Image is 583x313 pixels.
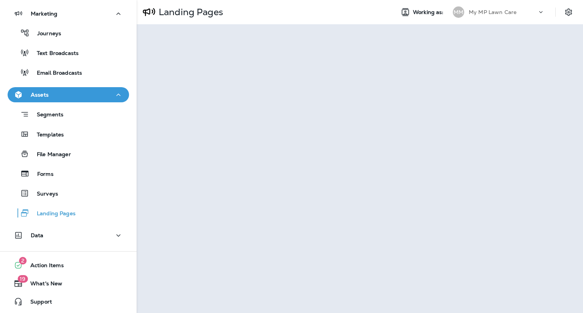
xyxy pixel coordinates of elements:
p: Landing Pages [156,6,223,18]
button: File Manager [8,146,129,162]
button: 2Action Items [8,258,129,273]
button: Templates [8,126,129,142]
button: 19What's New [8,276,129,291]
button: Surveys [8,185,129,201]
button: Email Broadcasts [8,64,129,80]
div: MM [453,6,464,18]
span: What's New [23,280,62,290]
span: Support [23,299,52,308]
span: Action Items [23,262,64,271]
button: Data [8,228,129,243]
button: Support [8,294,129,309]
button: Forms [8,166,129,182]
p: Forms [30,171,54,178]
button: Settings [562,5,575,19]
p: Data [31,232,44,238]
span: Working as: [413,9,445,16]
p: Segments [29,111,63,119]
p: Marketing [31,11,57,17]
p: Landing Pages [29,210,76,218]
button: Marketing [8,6,129,21]
p: Text Broadcasts [29,50,79,57]
span: 2 [19,257,27,264]
p: File Manager [29,151,71,158]
button: Segments [8,106,129,122]
p: My MP Lawn Care [469,9,517,15]
p: Journeys [30,30,61,38]
button: Landing Pages [8,205,129,221]
p: Email Broadcasts [29,70,82,77]
button: Text Broadcasts [8,45,129,61]
span: 19 [17,275,28,283]
button: Journeys [8,25,129,41]
p: Templates [29,131,64,139]
button: Assets [8,87,129,102]
p: Surveys [29,191,58,198]
p: Assets [31,92,49,98]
